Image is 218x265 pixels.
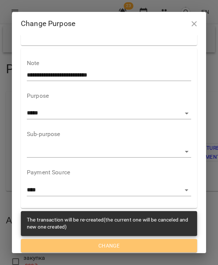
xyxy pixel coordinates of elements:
label: Sub-purpose [27,131,191,137]
label: Purpose [27,93,191,99]
h2: Change Purpose [21,18,197,29]
button: Change [21,239,197,252]
div: The transaction will be re-created(the current one will be canceled and new one created) [27,213,191,234]
label: Payment Source [27,169,191,175]
label: Note [27,60,191,66]
span: Change [27,241,191,250]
